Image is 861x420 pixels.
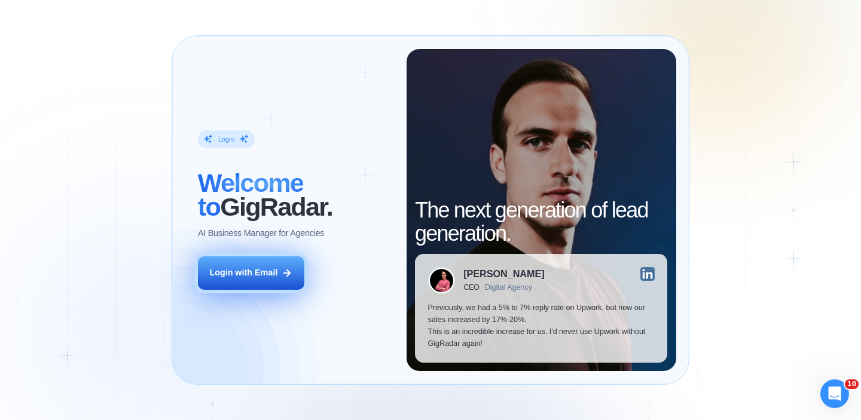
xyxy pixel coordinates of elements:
div: Login [218,135,234,143]
span: 10 [845,379,859,389]
div: Login with Email [209,267,277,279]
div: Digital Agency [485,283,532,292]
h2: The next generation of lead generation. [415,198,667,246]
p: AI Business Manager for Agencies [198,228,324,240]
div: CEO [463,283,480,292]
div: [PERSON_NAME] [463,269,544,278]
p: Previously, we had a 5% to 7% reply rate on Upwork, but now our sales increased by 17%-20%. This ... [428,302,655,350]
button: Login with Email [198,256,304,290]
h2: ‍ GigRadar. [198,171,393,219]
span: Welcome to [198,168,303,221]
iframe: Intercom live chat [820,379,849,408]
